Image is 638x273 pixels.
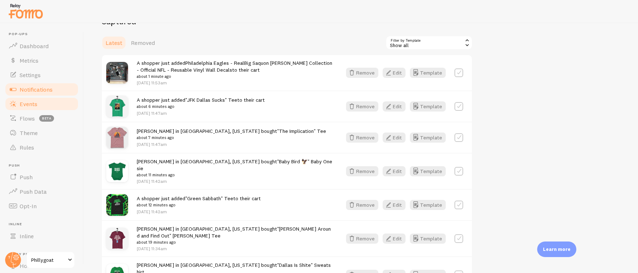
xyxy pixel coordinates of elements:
button: Edit [383,200,406,210]
a: Notifications [4,82,79,97]
span: Removed [131,39,155,46]
span: Latest [106,39,122,46]
a: "[PERSON_NAME] Around and Find Out" [PERSON_NAME] Tee [137,226,331,239]
span: Push [9,163,79,168]
span: Flows [20,115,35,122]
button: Template [410,234,446,244]
small: about 19 minutes ago [137,239,333,245]
button: Remove [346,101,378,112]
img: eelvende2ypmp5uxiu8i.jpg [106,62,128,84]
a: Theme [4,126,79,140]
span: A shopper just added to their cart [137,97,265,110]
button: Edit [383,101,406,112]
span: Push Data [20,188,47,195]
a: Push Data [4,184,79,199]
button: Remove [346,133,378,143]
button: Edit [383,68,406,78]
a: Inline [4,229,79,243]
a: Edit [383,200,410,210]
button: Remove [346,166,378,176]
span: beta [39,115,54,122]
img: fomo-relay-logo-orange.svg [8,2,44,20]
small: about 1 minute ago [137,73,333,80]
img: Untitleddesign_28.jpg [106,194,128,216]
a: Flows beta [4,111,79,126]
a: Removed [127,35,159,50]
button: Template [410,68,446,78]
a: Edit [383,68,410,78]
span: Theme [20,129,38,136]
a: Events [4,97,79,111]
p: [DATE] 11:34am [137,245,333,252]
button: Template [410,200,446,210]
span: [PERSON_NAME] in [GEOGRAPHIC_DATA], [US_STATE] bought [137,128,326,141]
span: Push [20,173,33,181]
span: Rules [20,144,34,151]
a: Edit [383,101,410,112]
img: unisex-staple-t-shirt-heather-orchid-front-64299c2492f8e_small.jpg [106,127,128,148]
button: Template [410,101,446,112]
a: Metrics [4,53,79,68]
a: "Baby Bird 🦅" Baby Onesie [137,158,332,172]
a: Push [4,170,79,184]
button: Edit [383,133,406,143]
a: Edit [383,166,410,176]
span: [PERSON_NAME] in [GEOGRAPHIC_DATA], [US_STATE] bought [137,226,333,246]
small: about 6 minutes ago [137,103,265,110]
button: Edit [383,166,406,176]
a: "JFK Dallas Sucks" Tee [185,97,237,103]
div: Learn more [537,241,576,257]
span: Opt-In [20,202,37,210]
p: [DATE] 11:42am [137,178,333,184]
a: Rules [4,140,79,155]
img: unisex-staple-t-shirt-heather-kelly-front-6875864bb01c7.jpg [106,96,128,117]
img: 454061213279018748_2048_small.jpg [106,160,128,182]
small: about 12 minutes ago [137,202,261,208]
p: Learn more [543,246,571,253]
span: A shopper just added to their cart [137,60,333,80]
a: Philadelphia Eagles - RealBig Saquon [PERSON_NAME] Collection - Official NFL - Reusable Vinyl Wal... [137,60,332,73]
p: [DATE] 11:47am [137,141,326,147]
a: Settings [4,68,79,82]
span: Notifications [20,86,53,93]
span: Metrics [20,57,38,64]
button: Remove [346,234,378,244]
span: Inline [9,222,79,227]
a: Opt-In [4,199,79,213]
img: unisex-staple-t-shirt-maroon-front-684d892b3482a_small.jpg [106,228,128,249]
a: "The Implication" Tee [277,128,326,134]
span: Dashboard [20,42,49,50]
span: Events [20,100,37,108]
a: "Green Sabbath" Tee [185,195,233,202]
small: about 11 minutes ago [137,172,333,178]
a: Edit [383,234,410,244]
span: [PERSON_NAME] in [GEOGRAPHIC_DATA], [US_STATE] bought [137,158,333,178]
a: Phillygoat [26,251,75,269]
span: Pop-ups [9,32,79,37]
a: Edit [383,133,410,143]
p: [DATE] 11:53am [137,80,333,86]
p: [DATE] 11:42am [137,209,261,215]
span: Phillygoat [31,256,66,264]
div: Show all [386,35,473,50]
button: Template [410,166,446,176]
small: about 7 minutes ago [137,134,326,141]
a: Dashboard [4,39,79,53]
button: Template [410,133,446,143]
span: A shopper just added to their cart [137,195,261,209]
span: Settings [20,71,41,79]
span: Inline [20,232,34,240]
button: Remove [346,68,378,78]
button: Remove [346,200,378,210]
p: [DATE] 11:47am [137,110,265,116]
button: Edit [383,234,406,244]
a: Latest [101,35,127,50]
